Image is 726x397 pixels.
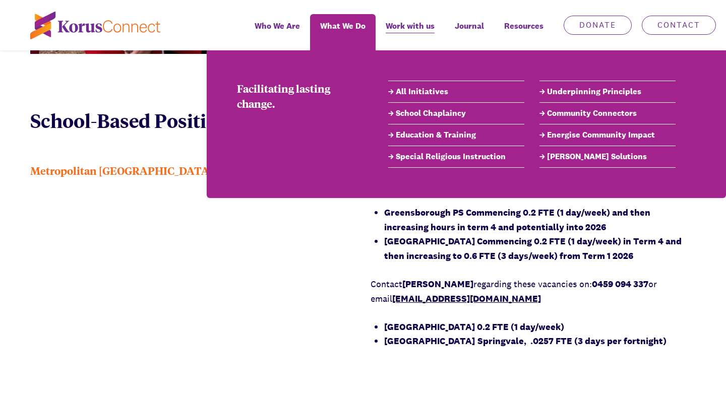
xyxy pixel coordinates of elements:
[392,293,541,304] a: [EMAIL_ADDRESS][DOMAIN_NAME]
[237,81,358,111] div: Facilitating lasting change.
[539,129,676,141] a: Energise Community Impact
[376,14,445,50] a: Work with us
[402,278,473,290] strong: [PERSON_NAME]
[30,12,160,39] img: korus-connect%2Fc5177985-88d5-491d-9cd7-4a1febad1357_logo.svg
[384,335,475,347] strong: [GEOGRAPHIC_DATA]
[310,14,376,50] a: What We Do
[539,107,676,119] a: Community Connectors
[539,151,676,163] a: [PERSON_NAME] Solutions
[388,86,524,98] a: All Initiatives
[384,207,650,233] strong: Greensborough PS Commencing 0.2 FTE (1 day/week) and then increasing hours in term 4 and potentia...
[320,19,366,33] span: What We Do
[564,16,632,35] a: Donate
[494,14,554,50] div: Resources
[30,108,526,133] p: School-Based Positions
[30,163,355,362] div: Metropolitan [GEOGRAPHIC_DATA] Vacancies
[388,151,524,163] a: Special Religious Instruction
[255,19,300,33] span: Who We Are
[539,86,676,98] a: Underpinning Principles
[384,235,682,261] strong: [GEOGRAPHIC_DATA] Commencing 0.2 FTE (1 day/week) in Term 4 and then increasing to 0.6 FTE (3 day...
[386,19,435,33] span: Work with us
[455,19,484,33] span: Journal
[445,14,494,50] a: Journal
[642,16,716,35] a: Contact
[384,321,564,333] strong: [GEOGRAPHIC_DATA] 0.2 FTE (1 day/week)
[592,278,648,290] strong: 0459 094 337
[245,14,310,50] a: Who We Are
[388,129,524,141] a: Education & Training
[477,335,667,347] strong: Springvale, .0257 FTE (3 days per fortnight)
[371,277,696,306] p: Contact regarding these vacancies on: or email
[388,107,524,119] a: School Chaplaincy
